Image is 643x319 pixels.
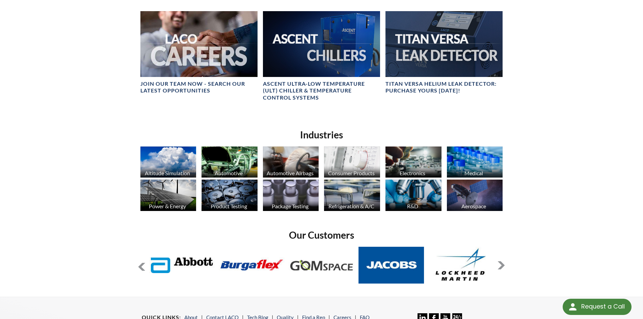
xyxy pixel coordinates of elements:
a: TITAN VERSA bannerTITAN VERSA Helium Leak Detector: Purchase Yours [DATE]! [385,11,503,95]
img: industry_ProductTesting_670x376.jpg [202,180,258,211]
a: Altitude Simulation [140,147,196,180]
img: industry_HVAC_670x376.jpg [324,180,380,211]
div: Automotive [200,170,257,176]
img: industry_Electronics_670x376.jpg [385,147,441,178]
a: Power & Energy [140,180,196,213]
a: Product Testing [202,180,258,213]
h2: Industries [138,129,506,141]
img: industry_R_D_670x376.jpg [385,180,441,211]
img: Lockheed-Martin.jpg [428,247,494,284]
img: Jacobs.jpg [358,247,424,284]
h2: Our Customers [138,229,506,241]
img: industry_Medical_670x376.jpg [447,147,503,178]
a: Package Testing [263,180,319,213]
h4: Join our team now - SEARCH OUR LATEST OPPORTUNITIES [140,80,258,95]
img: industry_Package_670x376.jpg [263,180,319,211]
img: Artboard_1.jpg [447,180,503,211]
a: Automotive Airbags [263,147,319,180]
div: Request a Call [563,299,632,315]
img: industry_AltitudeSim_670x376.jpg [140,147,196,178]
a: Ascent Chiller ImageAscent Ultra-Low Temperature (ULT) Chiller & Temperature Control Systems [263,11,380,102]
img: industry_Automotive_670x376.jpg [202,147,258,178]
div: Altitude Simulation [139,170,196,176]
img: round button [567,301,578,312]
a: Refrigeration & A/C [324,180,380,213]
div: Package Testing [262,203,318,209]
div: R&D [384,203,441,209]
div: Power & Energy [139,203,196,209]
img: industry_Auto-Airbag_670x376.jpg [263,147,319,178]
div: Electronics [384,170,441,176]
img: GOM-Space.jpg [289,247,354,284]
a: Medical [447,147,503,180]
a: Join our team now - SEARCH OUR LATEST OPPORTUNITIES [140,11,258,95]
img: Abbott-Labs.jpg [149,247,215,284]
img: industry_Power-2_670x376.jpg [140,180,196,211]
a: R&D [385,180,441,213]
div: Consumer Products [323,170,379,176]
div: Refrigeration & A/C [323,203,379,209]
img: industry_Consumer_670x376.jpg [324,147,380,178]
img: Burgaflex.jpg [219,247,285,284]
div: Product Testing [200,203,257,209]
div: Medical [446,170,502,176]
a: Electronics [385,147,441,180]
a: Consumer Products [324,147,380,180]
h4: TITAN VERSA Helium Leak Detector: Purchase Yours [DATE]! [385,80,503,95]
a: Automotive [202,147,258,180]
div: Aerospace [446,203,502,209]
div: Request a Call [581,299,625,314]
div: Automotive Airbags [262,170,318,176]
a: Aerospace [447,180,503,213]
h4: Ascent Ultra-Low Temperature (ULT) Chiller & Temperature Control Systems [263,80,380,101]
